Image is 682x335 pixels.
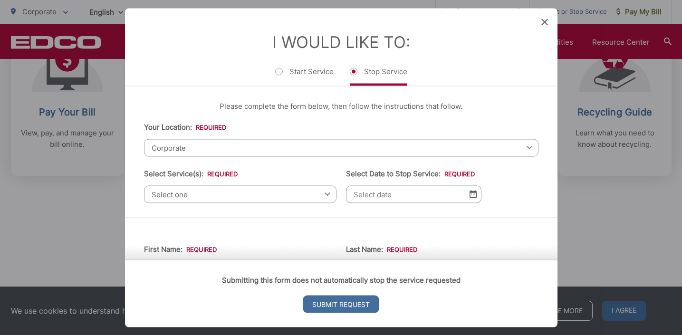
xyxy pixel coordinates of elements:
label: Your Location: [144,123,226,131]
label: I Would Like To: [272,32,410,51]
img: Select date [470,190,477,198]
label: Select Date to Stop Service: [346,169,475,178]
label: Start Service [275,67,334,86]
span: Corporate [144,139,538,156]
label: First Name: [144,245,217,253]
input: Select date [346,185,481,203]
p: Please complete the form below, then follow the instructions that follow. [144,100,538,112]
label: Select Service(s): [144,169,238,178]
strong: Submitting this form does not automatically stop the service requested [222,275,461,284]
label: Last Name: [346,245,417,253]
input: Submit Request [303,295,379,313]
label: Stop Service [350,67,407,86]
span: Select one [144,185,336,203]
